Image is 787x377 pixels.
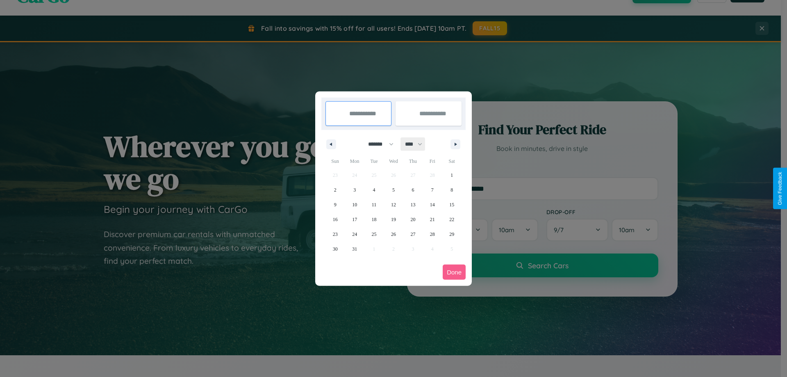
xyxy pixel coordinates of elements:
button: 2 [325,183,345,197]
span: 10 [352,197,357,212]
button: 8 [442,183,462,197]
span: 3 [353,183,356,197]
button: 30 [325,242,345,256]
span: 21 [430,212,435,227]
span: 18 [372,212,377,227]
span: Tue [364,155,384,168]
div: Give Feedback [777,172,783,205]
button: 26 [384,227,403,242]
button: 27 [403,227,423,242]
button: Done [443,265,466,280]
span: Thu [403,155,423,168]
span: 23 [333,227,338,242]
span: 20 [410,212,415,227]
button: 4 [364,183,384,197]
button: 12 [384,197,403,212]
span: 19 [391,212,396,227]
button: 14 [423,197,442,212]
span: 22 [449,212,454,227]
button: 20 [403,212,423,227]
span: 31 [352,242,357,256]
span: 2 [334,183,337,197]
span: 4 [373,183,375,197]
span: 9 [334,197,337,212]
button: 5 [384,183,403,197]
span: Sun [325,155,345,168]
button: 19 [384,212,403,227]
button: 29 [442,227,462,242]
span: 30 [333,242,338,256]
span: Mon [345,155,364,168]
span: 13 [410,197,415,212]
span: Wed [384,155,403,168]
button: 3 [345,183,364,197]
button: 18 [364,212,384,227]
button: 11 [364,197,384,212]
span: 15 [449,197,454,212]
button: 31 [345,242,364,256]
span: Sat [442,155,462,168]
span: 7 [431,183,434,197]
span: 14 [430,197,435,212]
button: 28 [423,227,442,242]
button: 9 [325,197,345,212]
span: 25 [372,227,377,242]
span: Fri [423,155,442,168]
button: 7 [423,183,442,197]
button: 13 [403,197,423,212]
span: 24 [352,227,357,242]
button: 6 [403,183,423,197]
span: 27 [410,227,415,242]
button: 15 [442,197,462,212]
span: 6 [412,183,414,197]
span: 11 [372,197,377,212]
span: 1 [450,168,453,183]
span: 16 [333,212,338,227]
span: 17 [352,212,357,227]
button: 17 [345,212,364,227]
button: 22 [442,212,462,227]
span: 29 [449,227,454,242]
button: 1 [442,168,462,183]
span: 26 [391,227,396,242]
button: 10 [345,197,364,212]
button: 23 [325,227,345,242]
span: 5 [392,183,395,197]
span: 12 [391,197,396,212]
span: 8 [450,183,453,197]
button: 16 [325,212,345,227]
span: 28 [430,227,435,242]
button: 25 [364,227,384,242]
button: 21 [423,212,442,227]
button: 24 [345,227,364,242]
